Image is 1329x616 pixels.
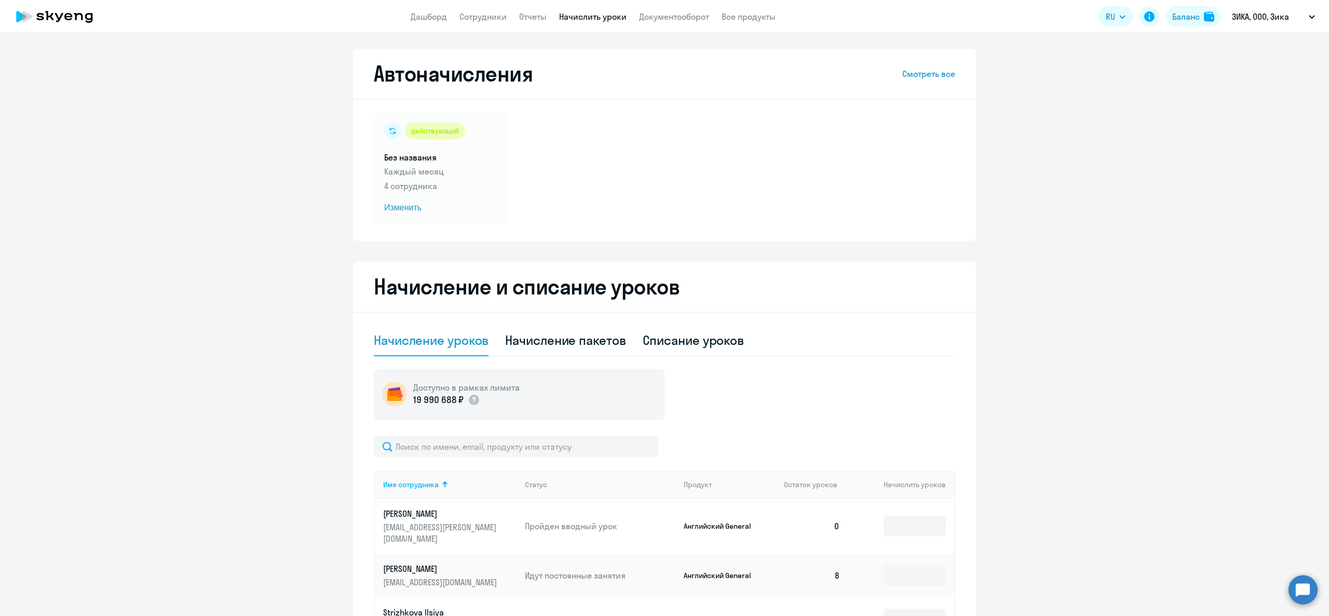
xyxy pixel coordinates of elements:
[776,499,848,554] td: 0
[383,563,499,574] p: [PERSON_NAME]
[411,11,447,22] a: Дашборд
[784,480,848,489] div: Остаток уроков
[384,202,499,214] span: Изменить
[639,11,709,22] a: Документооборот
[505,332,626,349] div: Начисление пакетов
[459,11,507,22] a: Сотрудники
[383,521,499,544] p: [EMAIL_ADDRESS][PERSON_NAME][DOMAIN_NAME]
[383,563,517,588] a: [PERSON_NAME][EMAIL_ADDRESS][DOMAIN_NAME]
[684,571,762,580] p: Английский General
[902,68,955,80] a: Смотреть все
[643,332,744,349] div: Списание уроков
[1227,4,1320,29] button: ЗИКА, ООО, Зика
[525,480,675,489] div: Статус
[684,521,762,531] p: Английский General
[525,480,547,489] div: Статус
[1204,11,1214,22] img: balance
[383,577,499,588] p: [EMAIL_ADDRESS][DOMAIN_NAME]
[1099,6,1133,27] button: RU
[1172,10,1200,23] div: Баланс
[374,436,658,457] input: Поиск по имени, email, продукту или статусу
[1232,10,1289,23] p: ЗИКА, ООО, Зика
[848,471,954,499] th: Начислить уроков
[525,520,675,532] p: Пройден вводный урок
[384,180,499,192] p: 4 сотрудника
[413,393,464,407] p: 19 990 688 ₽
[1166,6,1220,27] button: Балансbalance
[413,382,520,393] h5: Доступно в рамках лимита
[374,274,955,299] h2: Начисление и списание уроков
[405,123,465,139] div: действующий
[525,570,675,581] p: Идут постоянные занятия
[383,508,499,519] p: [PERSON_NAME]
[784,480,837,489] span: Остаток уроков
[519,11,547,22] a: Отчеты
[684,480,776,489] div: Продукт
[382,382,407,407] img: wallet-circle.png
[559,11,627,22] a: Начислить уроки
[383,508,517,544] a: [PERSON_NAME][EMAIL_ADDRESS][PERSON_NAME][DOMAIN_NAME]
[374,332,489,349] div: Начисление уроков
[384,165,499,178] p: Каждый месяц
[383,480,439,489] div: Имя сотрудника
[722,11,776,22] a: Все продукты
[374,61,533,86] h2: Автоначисления
[684,480,712,489] div: Продукт
[383,480,517,489] div: Имя сотрудника
[384,152,499,163] h5: Без названия
[776,554,848,597] td: 8
[1106,10,1115,23] span: RU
